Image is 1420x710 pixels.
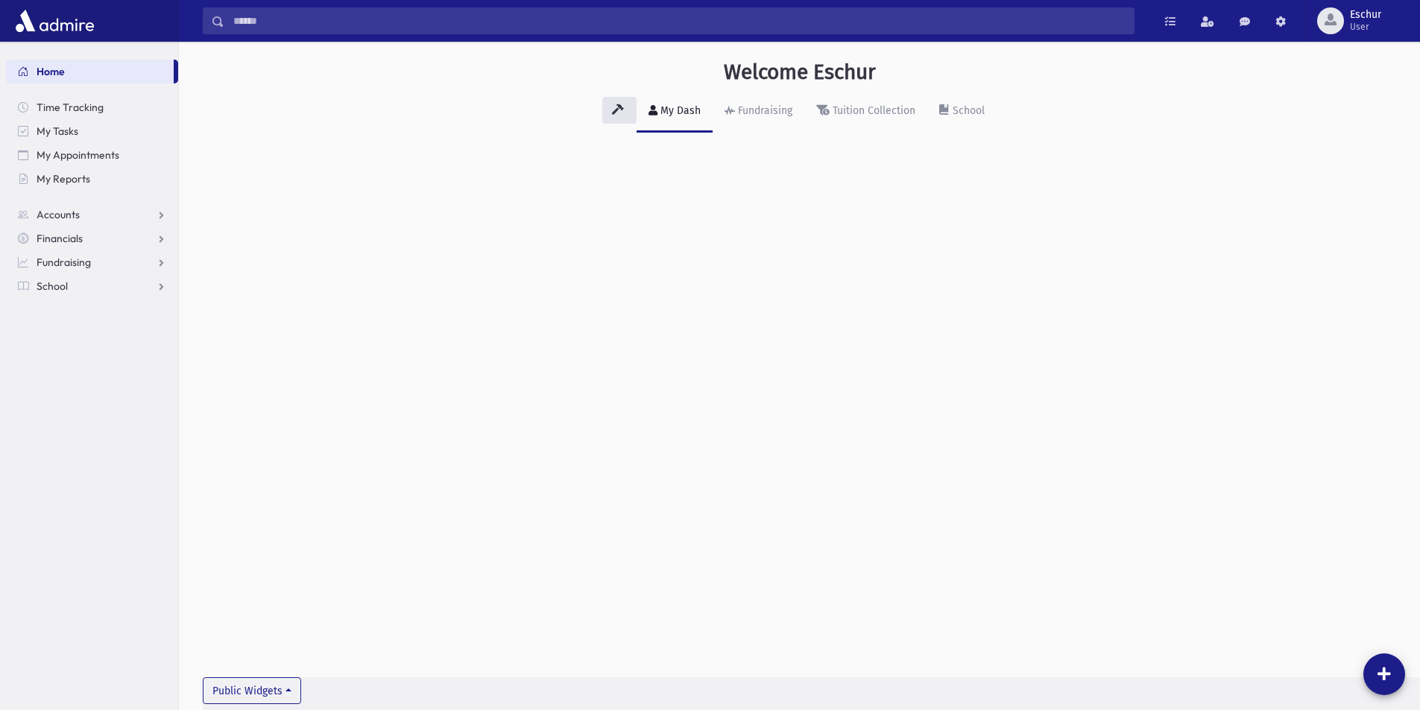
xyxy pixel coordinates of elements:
[804,91,927,133] a: Tuition Collection
[37,148,119,162] span: My Appointments
[6,274,178,298] a: School
[6,119,178,143] a: My Tasks
[37,65,65,78] span: Home
[724,60,876,85] h3: Welcome Eschur
[657,104,701,117] div: My Dash
[37,279,68,293] span: School
[1350,21,1381,33] span: User
[224,7,1134,34] input: Search
[203,677,301,704] button: Public Widgets
[1350,9,1381,21] span: Eschur
[12,6,98,36] img: AdmirePro
[637,91,713,133] a: My Dash
[927,91,997,133] a: School
[37,172,90,186] span: My Reports
[6,95,178,119] a: Time Tracking
[950,104,985,117] div: School
[37,101,104,114] span: Time Tracking
[37,124,78,138] span: My Tasks
[6,226,178,250] a: Financials
[6,143,178,167] a: My Appointments
[6,167,178,191] a: My Reports
[713,91,804,133] a: Fundraising
[6,203,178,226] a: Accounts
[735,104,792,117] div: Fundraising
[6,60,174,83] a: Home
[37,208,80,221] span: Accounts
[37,256,91,269] span: Fundraising
[6,250,178,274] a: Fundraising
[37,232,83,245] span: Financials
[830,104,915,117] div: Tuition Collection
